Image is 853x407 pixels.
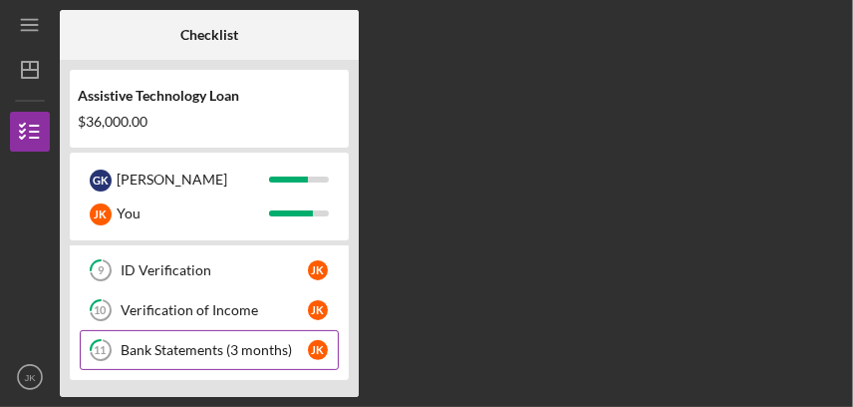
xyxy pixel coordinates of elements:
[121,262,308,278] div: ID Verification
[121,302,308,318] div: Verification of Income
[80,330,339,370] a: 11Bank Statements (3 months)JK
[80,290,339,330] a: 10Verification of IncomeJK
[80,250,339,290] a: 9ID VerificationJK
[117,163,269,197] div: [PERSON_NAME]
[308,260,328,280] div: J K
[180,27,238,43] b: Checklist
[78,88,341,104] div: Assistive Technology Loan
[117,197,269,230] div: You
[90,170,112,192] div: G K
[98,264,105,277] tspan: 9
[95,344,107,357] tspan: 11
[95,304,108,317] tspan: 10
[308,340,328,360] div: J K
[24,372,36,383] text: JK
[308,300,328,320] div: J K
[121,342,308,358] div: Bank Statements (3 months)
[78,114,341,130] div: $36,000.00
[90,203,112,225] div: J K
[10,357,50,397] button: JK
